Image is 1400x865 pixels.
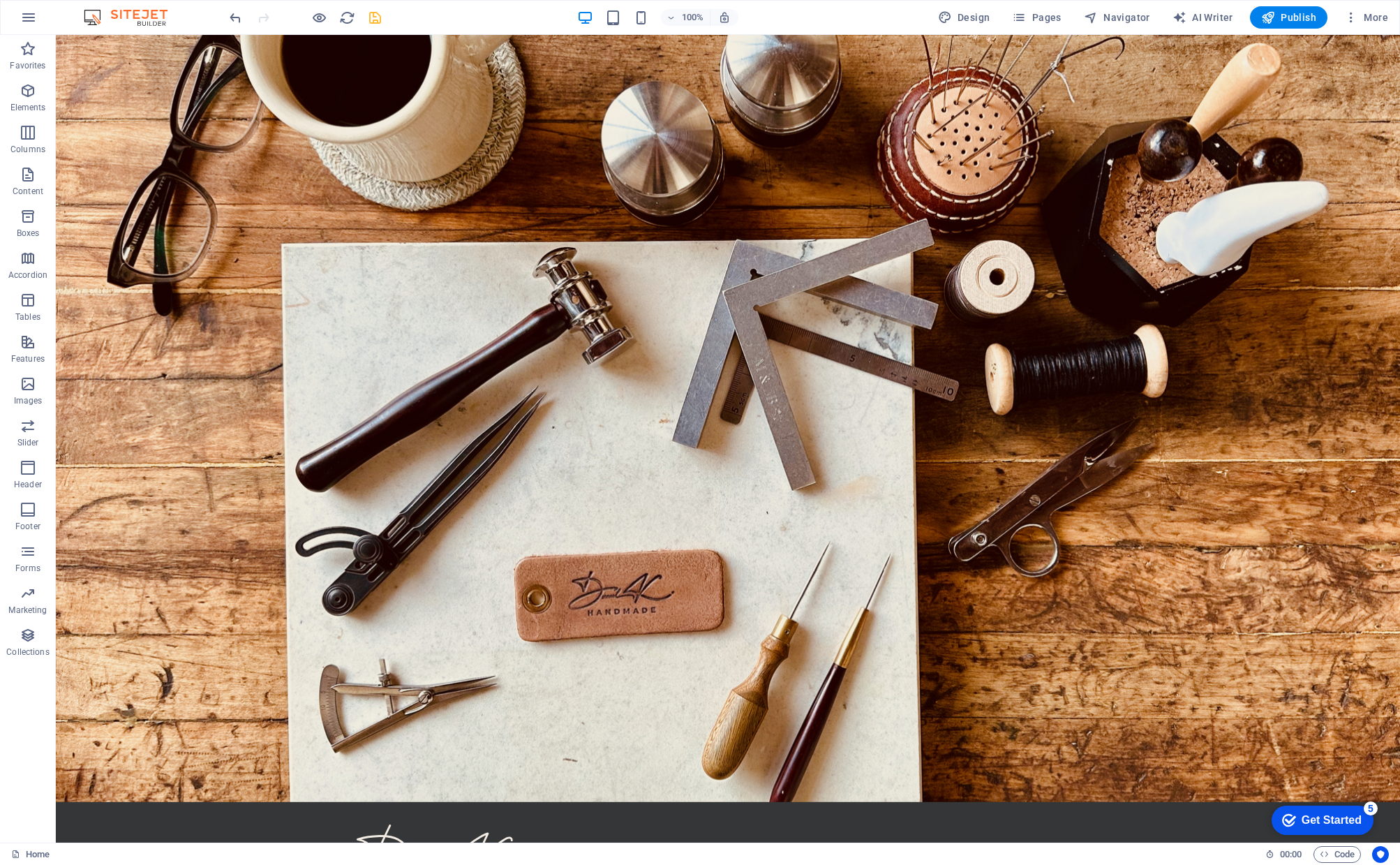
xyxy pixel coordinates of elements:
p: Features [11,353,45,364]
p: Tables [15,311,40,323]
p: Content [13,186,43,197]
p: Collections [6,646,49,658]
button: Pages [1006,6,1066,29]
p: Forms [15,563,40,574]
p: Columns [10,144,45,155]
button: Publish [1250,6,1327,29]
h6: Session time [1265,846,1302,863]
span: : [1290,849,1292,859]
a: Click to cancel selection. Double-click to open Pages [11,846,50,863]
i: On resize automatically adjust zoom level to fit chosen device. [718,11,731,24]
span: Navigator [1084,10,1150,24]
button: AI Writer [1167,6,1239,29]
p: Marketing [8,605,47,616]
button: Navigator [1078,6,1156,29]
button: 100% [661,9,710,26]
span: Pages [1012,10,1061,24]
button: More [1339,6,1394,29]
p: Footer [15,521,40,532]
p: Accordion [8,269,47,281]
button: reload [338,9,355,26]
span: 00 00 [1280,846,1302,863]
div: 5 [103,3,117,17]
button: Click here to leave preview mode and continue editing [311,9,327,26]
p: Boxes [17,228,40,239]
p: Favorites [10,60,45,71]
i: Reload page [339,10,355,26]
span: Design [938,10,990,24]
p: Header [14,479,42,490]
button: Design [932,6,996,29]
span: More [1344,10,1388,24]
img: Editor Logo [80,9,185,26]
p: Images [14,395,43,406]
p: Slider [17,437,39,448]
button: Usercentrics [1372,846,1389,863]
span: AI Writer [1172,10,1233,24]
div: Get Started [40,15,100,28]
button: save [366,9,383,26]
div: Get Started 5 items remaining, 0% complete [10,7,112,36]
h6: 100% [682,9,704,26]
button: Code [1313,846,1361,863]
span: Publish [1261,10,1316,24]
i: Undo: change_position (Ctrl+Z) [228,10,244,26]
button: undo [227,9,244,26]
span: Code [1320,846,1355,863]
p: Elements [10,102,46,113]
